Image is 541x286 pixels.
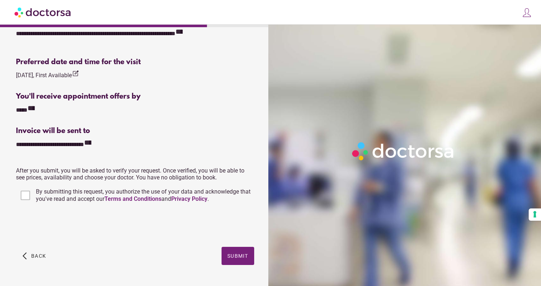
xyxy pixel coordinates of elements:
[171,195,207,202] a: Privacy Policy
[16,127,254,135] div: Invoice will be sent to
[227,253,248,259] span: Submit
[349,139,457,163] img: Logo-Doctorsa-trans-White-partial-flat.png
[16,70,79,80] div: [DATE], First Available
[72,70,79,77] i: edit_square
[16,58,254,66] div: Preferred date and time for the visit
[16,211,126,240] iframe: reCAPTCHA
[222,247,254,265] button: Submit
[31,253,46,259] span: Back
[16,92,254,101] div: You'll receive appointment offers by
[522,8,532,18] img: icons8-customer-100.png
[529,208,541,221] button: Your consent preferences for tracking technologies
[15,4,72,20] img: Doctorsa.com
[36,188,251,202] span: By submitting this request, you authorize the use of your data and acknowledge that you've read a...
[20,247,49,265] button: arrow_back_ios Back
[104,195,161,202] a: Terms and Conditions
[16,167,254,181] p: After you submit, you will be asked to verify your request. Once verified, you will be able to se...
